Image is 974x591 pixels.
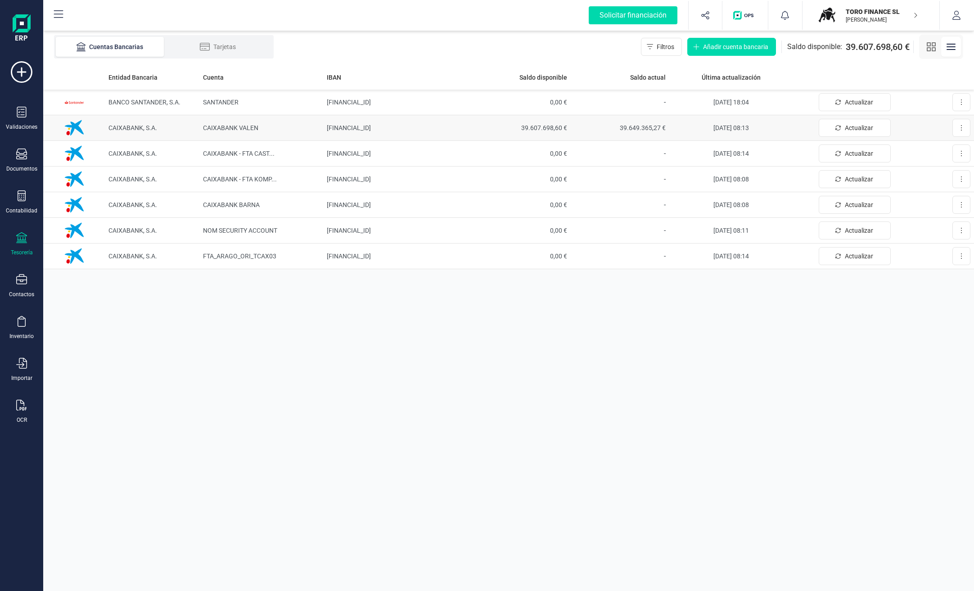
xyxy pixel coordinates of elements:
span: [DATE] 18:04 [713,99,749,106]
td: [FINANCIAL_ID] [323,90,472,115]
button: Actualizar [819,247,891,265]
span: [DATE] 08:14 [713,150,749,157]
div: OCR [17,416,27,424]
p: - [574,225,666,236]
td: [FINANCIAL_ID] [323,218,472,244]
span: 0,00 € [475,175,567,184]
span: CAIXABANK, S.A. [108,150,157,157]
div: Contactos [9,291,34,298]
button: Añadir cuenta bancaria [687,38,776,56]
span: Filtros [657,42,674,51]
img: Logo de OPS [733,11,757,20]
span: 39.649.365,27 € [574,123,666,132]
span: 39.607.698,60 € [846,41,910,53]
span: 39.607.698,60 € [475,123,567,132]
span: Actualizar [845,226,873,235]
div: Inventario [9,333,34,340]
span: Actualizar [845,252,873,261]
span: 0,00 € [475,226,567,235]
span: CAIXABANK, S.A. [108,124,157,131]
button: Actualizar [819,119,891,137]
p: - [574,148,666,159]
img: Imagen de CAIXABANK, S.A. [61,114,88,141]
span: 0,00 € [475,149,567,158]
span: Cuenta [203,73,224,82]
span: 0,00 € [475,98,567,107]
button: Filtros [641,38,682,56]
img: Imagen de CAIXABANK, S.A. [61,166,88,193]
div: Tarjetas [182,42,254,51]
img: Imagen de BANCO SANTANDER, S.A. [61,89,88,116]
span: BANCO SANTANDER, S.A. [108,99,180,106]
img: TO [817,5,837,25]
span: Saldo disponible [519,73,567,82]
div: Validaciones [6,123,37,131]
button: Solicitar financiación [578,1,688,30]
span: CAIXABANK - FTA CAST ... [203,150,275,157]
img: Imagen de CAIXABANK, S.A. [61,243,88,270]
span: Entidad Bancaria [108,73,158,82]
span: CAIXABANK - FTA KOMP ... [203,176,277,183]
div: Tesorería [11,249,33,256]
span: 0,00 € [475,252,567,261]
span: FTA_ARAGO_ORI_TCAX03 [203,253,276,260]
button: TOTORO FINANCE SL[PERSON_NAME] [813,1,929,30]
button: Actualizar [819,144,891,162]
span: Saldo disponible: [787,41,842,52]
img: Imagen de CAIXABANK, S.A. [61,217,88,244]
button: Logo de OPS [728,1,762,30]
div: Contabilidad [6,207,37,214]
span: CAIXABANK, S.A. [108,201,157,208]
img: Imagen de CAIXABANK, S.A. [61,140,88,167]
img: Logo Finanedi [13,14,31,43]
td: [FINANCIAL_ID] [323,244,472,269]
span: [DATE] 08:08 [713,176,749,183]
span: Última actualización [702,73,761,82]
span: Actualizar [845,98,873,107]
td: [FINANCIAL_ID] [323,115,472,141]
span: Saldo actual [630,73,666,82]
span: Actualizar [845,149,873,158]
span: CAIXABANK, S.A. [108,253,157,260]
span: CAIXABANK, S.A. [108,227,157,234]
p: - [574,251,666,262]
td: [FINANCIAL_ID] [323,141,472,167]
td: [FINANCIAL_ID] [323,167,472,192]
button: Actualizar [819,93,891,111]
span: CAIXABANK BARNA [203,201,260,208]
div: Solicitar financiación [589,6,677,24]
button: Actualizar [819,196,891,214]
span: [DATE] 08:08 [713,201,749,208]
span: [DATE] 08:14 [713,253,749,260]
button: Actualizar [819,221,891,239]
span: Actualizar [845,123,873,132]
span: IBAN [327,73,341,82]
p: - [574,97,666,108]
span: CAIXABANK VALEN [203,124,258,131]
span: NOM SECURITY ACCOUNT [203,227,277,234]
span: Actualizar [845,200,873,209]
span: [DATE] 08:13 [713,124,749,131]
p: [PERSON_NAME] [846,16,918,23]
p: - [574,199,666,210]
span: [DATE] 08:11 [713,227,749,234]
td: [FINANCIAL_ID] [323,192,472,218]
div: Cuentas Bancarias [74,42,146,51]
span: Añadir cuenta bancaria [703,42,768,51]
p: TORO FINANCE SL [846,7,918,16]
img: Imagen de CAIXABANK, S.A. [61,191,88,218]
span: Actualizar [845,175,873,184]
div: Documentos [6,165,37,172]
span: SANTANDER [203,99,239,106]
span: CAIXABANK, S.A. [108,176,157,183]
div: Importar [11,374,32,382]
span: 0,00 € [475,200,567,209]
button: Actualizar [819,170,891,188]
p: - [574,174,666,185]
